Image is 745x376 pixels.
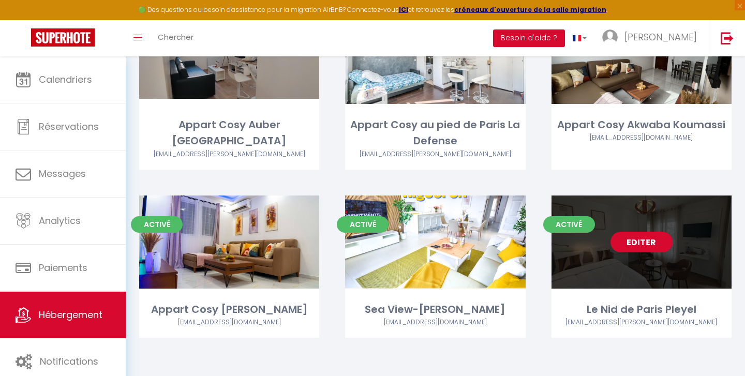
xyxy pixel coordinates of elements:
button: Besoin d'aide ? [493,29,565,47]
span: Notifications [40,355,98,368]
span: Calendriers [39,73,92,86]
span: Analytics [39,214,81,227]
div: Appart Cosy Auber [GEOGRAPHIC_DATA] [139,117,319,149]
div: Le Nid de Paris Pleyel [552,302,732,318]
span: Messages [39,167,86,180]
a: Editer [610,232,673,252]
span: Paiements [39,261,87,274]
img: Super Booking [31,28,95,47]
span: Activé [337,216,389,233]
span: Réservations [39,120,99,133]
div: Appart Cosy [PERSON_NAME] [139,302,319,318]
span: Activé [543,216,595,233]
div: Appart Cosy au pied de Paris La Defense [345,117,525,149]
img: logout [721,32,734,44]
div: Sea View-[PERSON_NAME] [345,302,525,318]
div: Airbnb [552,318,732,327]
span: Hébergement [39,308,102,321]
a: ... [PERSON_NAME] [594,20,710,56]
a: créneaux d'ouverture de la salle migration [454,5,606,14]
div: Airbnb [139,318,319,327]
div: Airbnb [345,318,525,327]
a: Chercher [150,20,201,56]
div: Airbnb [139,149,319,159]
img: ... [602,29,618,45]
span: Chercher [158,32,193,42]
span: Activé [131,216,183,233]
button: Ouvrir le widget de chat LiveChat [8,4,39,35]
div: Appart Cosy Akwaba Koumassi [552,117,732,133]
a: ICI [399,5,408,14]
div: Airbnb [552,133,732,143]
div: Airbnb [345,149,525,159]
span: [PERSON_NAME] [624,31,697,43]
